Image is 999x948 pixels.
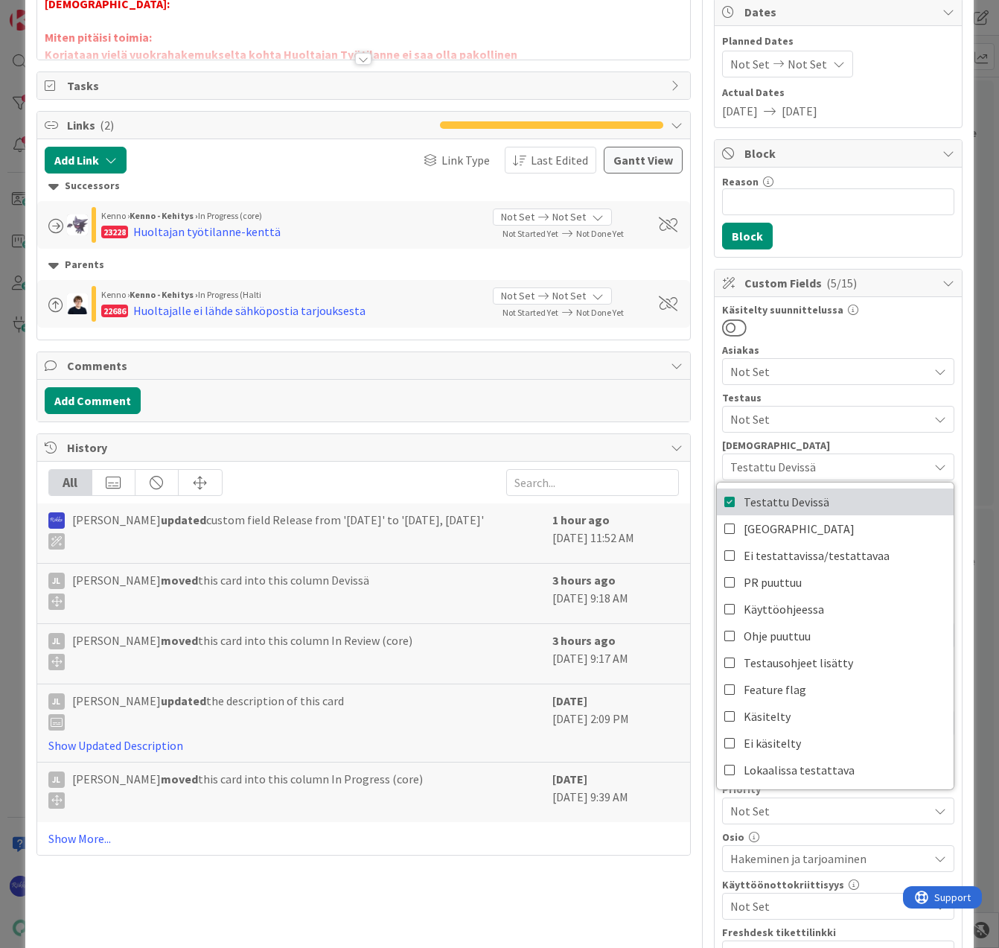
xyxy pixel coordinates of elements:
[744,598,824,620] span: Käyttöohjeessa
[198,210,262,221] span: In Progress (core)
[722,223,773,249] button: Block
[72,511,484,550] span: [PERSON_NAME] custom field Release from '[DATE]' to '[DATE], [DATE]'
[744,491,829,513] span: Testattu Devissä
[67,357,664,375] span: Comments
[505,147,596,174] button: Last Edited
[552,288,586,304] span: Not Set
[48,693,65,710] div: JL
[722,85,954,101] span: Actual Dates
[130,210,198,221] b: Kenno - Kehitys ›
[604,147,683,174] button: Gantt View
[48,178,680,194] div: Successors
[782,102,817,120] span: [DATE]
[502,307,558,318] span: Not Started Yet
[717,676,954,703] a: Feature flag
[730,897,928,915] span: Not Set
[101,226,128,238] div: 23228
[722,832,954,842] div: Osio
[100,118,114,133] span: ( 2 )
[552,209,586,225] span: Not Set
[552,633,616,648] b: 3 hours ago
[72,632,412,670] span: [PERSON_NAME] this card into this column In Review (core)
[717,757,954,783] a: Lokaalissa testattava
[744,652,853,674] span: Testausohjeet lisätty
[730,801,921,821] span: Not Set
[31,2,68,20] span: Support
[48,257,680,273] div: Parents
[722,879,954,890] div: Käyttöönottokriittisyys
[506,469,679,496] input: Search...
[722,345,954,355] div: Asiakas
[501,288,534,304] span: Not Set
[133,302,366,319] div: Huoltajalle ei lähde sähköpostia tarjouksesta
[48,830,680,847] a: Show More...
[101,305,128,317] div: 22686
[552,770,679,815] div: [DATE] 9:39 AM
[502,228,558,239] span: Not Started Yet
[744,544,890,567] span: Ei testattavissa/testattavaa
[49,470,92,495] div: All
[48,512,65,529] img: RS
[744,3,935,21] span: Dates
[717,703,954,730] a: Käsitelty
[130,289,198,300] b: Kenno - Kehitys ›
[717,649,954,676] a: Testausohjeet lisätty
[552,512,610,527] b: 1 hour ago
[552,632,679,676] div: [DATE] 9:17 AM
[67,439,664,456] span: History
[48,633,65,649] div: JL
[722,392,954,403] div: Testaus
[161,633,198,648] b: moved
[161,573,198,588] b: moved
[45,387,141,414] button: Add Comment
[48,772,65,788] div: JL
[552,571,679,616] div: [DATE] 9:18 AM
[717,730,954,757] a: Ei käsitelty
[730,55,770,73] span: Not Set
[730,363,928,381] span: Not Set
[744,732,801,754] span: Ei käsitelty
[722,305,954,315] div: Käsitelty suunnittelussa
[48,573,65,589] div: JL
[730,410,928,428] span: Not Set
[744,571,802,594] span: PR puuttuu
[67,77,664,95] span: Tasks
[441,151,490,169] span: Link Type
[744,518,855,540] span: [GEOGRAPHIC_DATA]
[744,625,811,647] span: Ohje puuttuu
[722,34,954,49] span: Planned Dates
[576,228,624,239] span: Not Done Yet
[826,276,857,290] span: ( 5/15 )
[67,293,88,314] img: MT
[744,678,806,701] span: Feature flag
[45,147,127,174] button: Add Link
[722,102,758,120] span: [DATE]
[717,623,954,649] a: Ohje puuttuu
[161,772,198,786] b: moved
[531,151,588,169] span: Last Edited
[552,573,616,588] b: 3 hours ago
[722,784,954,795] div: Priority
[161,512,206,527] b: updated
[717,596,954,623] a: Käyttöohjeessa
[552,693,587,708] b: [DATE]
[198,289,261,300] span: In Progress (Halti
[722,440,954,451] div: [DEMOGRAPHIC_DATA]
[576,307,624,318] span: Not Done Yet
[101,289,130,300] span: Kenno ›
[788,55,827,73] span: Not Set
[730,850,928,868] span: Hakeminen ja tarjoaminen
[552,772,587,786] b: [DATE]
[744,759,855,781] span: Lokaalissa testattava
[72,692,344,731] span: [PERSON_NAME] the description of this card
[72,571,369,610] span: [PERSON_NAME] this card into this column Devissä
[48,738,183,753] a: Show Updated Description
[717,515,954,542] a: [GEOGRAPHIC_DATA]
[72,770,423,809] span: [PERSON_NAME] this card into this column In Progress (core)
[744,144,935,162] span: Block
[552,692,679,754] div: [DATE] 2:09 PM
[744,274,935,292] span: Custom Fields
[67,214,88,235] img: LM
[717,489,954,515] a: Testattu Devissä
[67,116,433,134] span: Links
